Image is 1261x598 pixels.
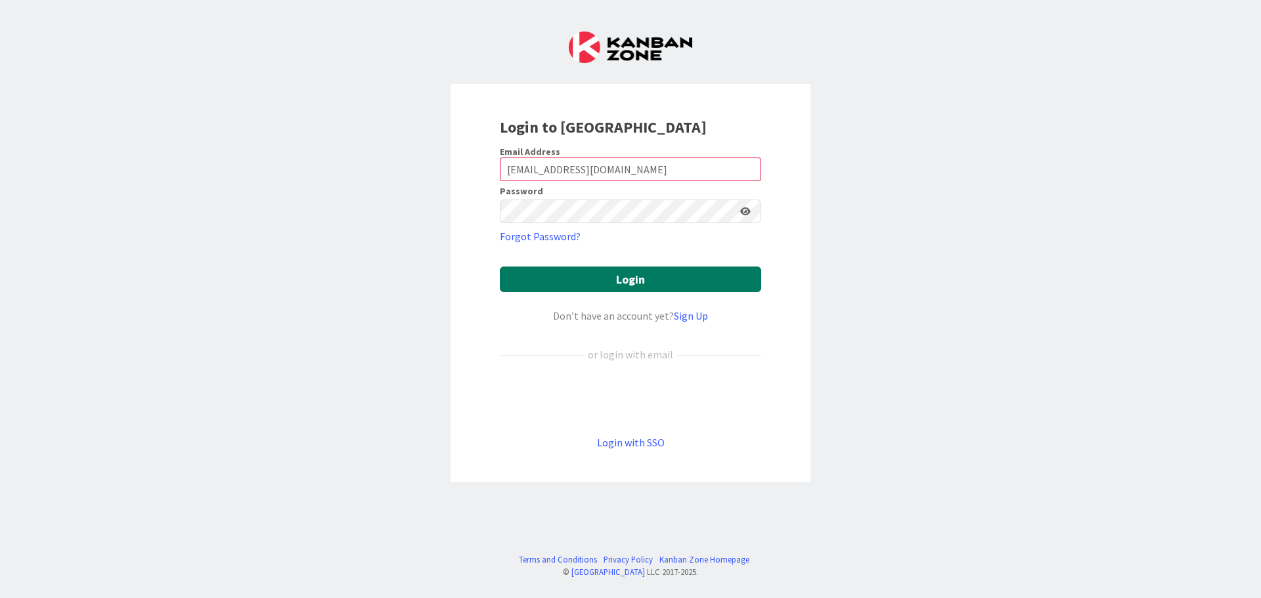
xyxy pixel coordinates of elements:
button: Login [500,267,761,292]
a: Sign Up [674,309,708,322]
a: [GEOGRAPHIC_DATA] [571,566,645,577]
a: Privacy Policy [604,553,653,566]
img: Kanban Zone [569,32,692,63]
a: Terms and Conditions [519,553,597,566]
label: Email Address [500,146,560,158]
div: Don’t have an account yet? [500,308,761,324]
b: Login to [GEOGRAPHIC_DATA] [500,117,707,137]
iframe: Kirjaudu Google-tilillä -painike [493,384,768,413]
a: Kanban Zone Homepage [659,553,749,566]
div: or login with email [585,347,676,362]
div: © LLC 2017- 2025 . [512,566,749,578]
a: Login with SSO [597,436,665,449]
a: Forgot Password? [500,228,581,244]
label: Password [500,186,543,196]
